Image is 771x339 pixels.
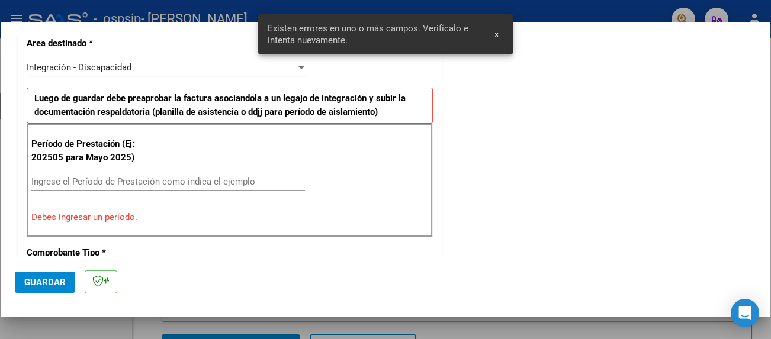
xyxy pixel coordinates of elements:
[34,93,406,117] strong: Luego de guardar debe preaprobar la factura asociandola a un legajo de integración y subir la doc...
[485,24,508,45] button: x
[27,246,149,260] p: Comprobante Tipo *
[24,277,66,288] span: Guardar
[31,137,150,164] p: Período de Prestación (Ej: 202505 para Mayo 2025)
[27,62,131,73] span: Integración - Discapacidad
[27,37,149,50] p: Area destinado *
[31,211,428,224] p: Debes ingresar un período.
[15,272,75,293] button: Guardar
[494,29,499,40] span: x
[731,299,759,327] div: Open Intercom Messenger
[268,22,480,46] span: Existen errores en uno o más campos. Verifícalo e intenta nuevamente.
